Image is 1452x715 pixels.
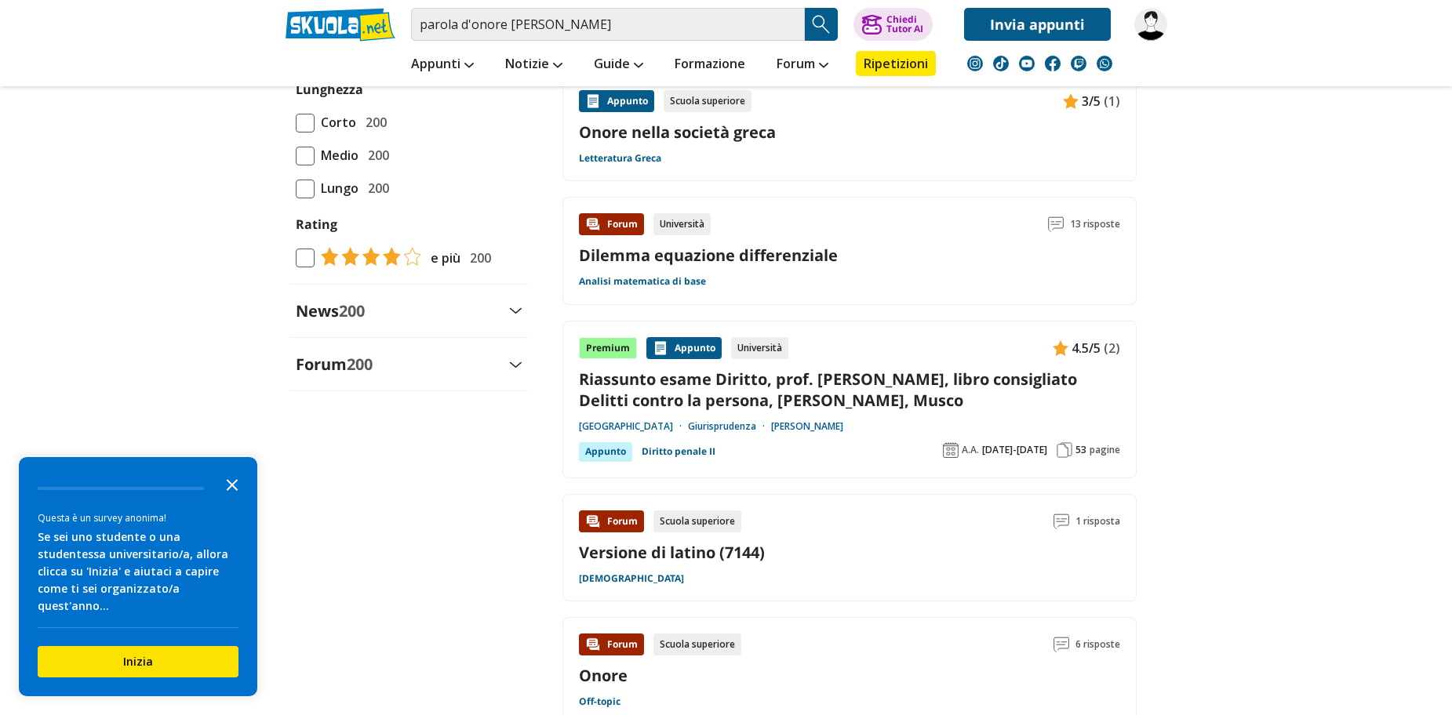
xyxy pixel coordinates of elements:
[590,51,647,79] a: Guide
[579,152,661,165] a: Letteratura Greca
[579,695,620,708] a: Off-topic
[411,8,805,41] input: Cerca appunti, riassunti o versioni
[296,300,365,321] label: News
[579,337,637,359] div: Premium
[805,8,838,41] button: Search Button
[1054,514,1069,529] img: Commenti lettura
[362,145,389,165] span: 200
[1072,338,1101,358] span: 4.5/5
[579,665,628,686] a: Onore
[653,633,741,655] div: Scuola superiore
[424,248,460,268] span: e più
[1075,444,1086,456] span: 53
[1071,56,1086,71] img: twitch
[296,354,373,375] label: Forum
[339,300,365,321] span: 200
[731,337,788,359] div: Università
[1070,213,1120,235] span: 13 risposte
[982,444,1047,456] span: [DATE]-[DATE]
[347,354,373,375] span: 200
[1075,633,1120,655] span: 6 risposte
[653,213,711,235] div: Università
[315,112,356,132] span: Corto
[642,442,715,461] a: Diritto penale II
[585,514,601,529] img: Forum contenuto
[315,145,358,165] span: Medio
[315,247,421,266] img: tasso di risposta 4+
[1063,93,1079,109] img: Appunti contenuto
[856,51,936,76] a: Ripetizioni
[579,633,644,655] div: Forum
[771,420,843,433] a: [PERSON_NAME]
[1075,510,1120,532] span: 1 risposta
[579,542,765,563] a: Versione di latino (7144)
[585,637,601,652] img: Forum contenuto
[1054,637,1069,652] img: Commenti lettura
[964,8,1111,41] a: Invia appunti
[1019,56,1035,71] img: youtube
[1053,340,1068,356] img: Appunti contenuto
[579,213,644,235] div: Forum
[1048,216,1064,232] img: Commenti lettura
[585,93,601,109] img: Appunti contenuto
[1057,442,1072,458] img: Pagine
[579,442,632,461] div: Appunto
[407,51,478,79] a: Appunti
[688,420,771,433] a: Giurisprudenza
[1097,56,1112,71] img: WhatsApp
[1134,8,1167,41] img: nicodumbrava
[579,275,706,288] a: Analisi matematica di base
[810,13,833,36] img: Cerca appunti, riassunti o versioni
[653,510,741,532] div: Scuola superiore
[1082,91,1101,111] span: 3/5
[664,90,751,112] div: Scuola superiore
[671,51,749,79] a: Formazione
[296,214,522,234] label: Rating
[38,510,238,525] div: Questa è un survey anonima!
[773,51,832,79] a: Forum
[579,245,838,266] a: Dilemma equazione differenziale
[653,340,668,356] img: Appunti contenuto
[1090,444,1120,456] span: pagine
[509,307,522,314] img: Apri e chiudi sezione
[943,442,959,458] img: Anno accademico
[886,15,923,34] div: Chiedi Tutor AI
[296,81,363,98] label: Lunghezza
[1045,56,1061,71] img: facebook
[1104,91,1120,111] span: (1)
[585,216,601,232] img: Forum contenuto
[1104,338,1120,358] span: (2)
[217,468,248,499] button: Close the survey
[362,178,389,198] span: 200
[962,444,979,456] span: A.A.
[464,248,491,268] span: 200
[579,510,644,532] div: Forum
[993,56,1009,71] img: tiktok
[579,572,684,585] a: [DEMOGRAPHIC_DATA]
[38,646,238,677] button: Inizia
[509,361,522,368] img: Apri e chiudi sezione
[19,457,257,696] div: Survey
[646,337,722,359] div: Appunto
[315,178,358,198] span: Lungo
[359,112,387,132] span: 200
[579,420,688,433] a: [GEOGRAPHIC_DATA]
[579,90,654,112] div: Appunto
[853,8,933,41] button: ChiediTutor AI
[967,56,983,71] img: instagram
[579,368,1120,411] a: Riassunto esame Diritto, prof. [PERSON_NAME], libro consigliato Delitti contro la persona, [PERSO...
[501,51,566,79] a: Notizie
[38,528,238,615] div: Se sei uno studente o una studentessa universitario/a, allora clicca su 'Inizia' e aiutaci a capi...
[579,122,1120,143] a: Onore nella società greca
